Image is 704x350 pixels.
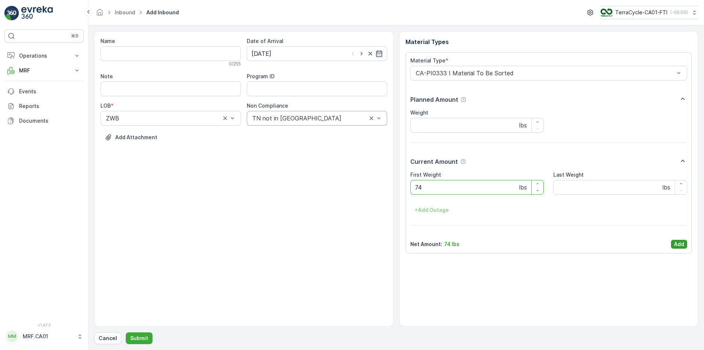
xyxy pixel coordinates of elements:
[410,109,428,116] label: Weight
[100,38,115,44] label: Name
[19,67,69,74] p: MRF
[115,134,157,141] p: Add Attachment
[410,241,442,248] p: Net Amount :
[615,9,667,16] p: TerraCycle-CA01-FTI
[519,121,527,130] p: lbs
[674,241,684,248] p: Add
[247,46,387,61] input: dd/mm/yyyy
[145,9,180,16] span: Add Inbound
[410,57,445,64] label: Material Type
[410,204,453,216] button: +Add Outage
[415,206,449,214] p: + Add Outage
[4,99,84,113] a: Reports
[247,38,283,44] label: Date of Arrival
[247,102,288,109] label: Non Compliance
[406,37,692,46] p: Material Types
[4,48,84,63] button: Operations
[663,183,670,192] p: lbs
[94,332,121,344] button: Cancel
[96,11,104,17] a: Homepage
[670,10,688,15] p: ( -05:00 )
[410,157,458,166] p: Current Amount
[19,102,81,110] p: Reports
[19,52,69,59] p: Operations
[229,61,241,67] p: 0 / 255
[247,73,275,79] label: Program ID
[4,63,84,78] button: MRF
[21,6,53,21] img: logo_light-DOdMpM7g.png
[19,88,81,95] p: Events
[410,172,441,178] label: First Weight
[4,6,19,21] img: logo
[19,117,81,125] p: Documents
[601,8,612,17] img: TC_BVHiTW6.png
[4,329,84,344] button: MMMRF.CA01
[100,131,162,143] button: Upload File
[126,332,153,344] button: Submit
[4,323,84,327] span: v 1.47.3
[553,172,584,178] label: Last Weight
[115,9,135,15] a: Inbound
[519,183,527,192] p: lbs
[671,240,687,249] button: Add
[4,84,84,99] a: Events
[460,159,466,165] div: Help Tooltip Icon
[23,333,73,340] p: MRF.CA01
[100,73,113,79] label: Note
[601,6,698,19] button: TerraCycle-CA01-FTI(-05:00)
[444,241,459,248] p: 74 lbs
[410,95,458,104] p: Planned Amount
[100,102,111,109] label: LOB
[130,335,148,342] p: Submit
[99,335,117,342] p: Cancel
[71,33,78,39] p: ⌘B
[4,113,84,128] a: Documents
[6,331,18,342] div: MM
[461,97,466,102] div: Help Tooltip Icon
